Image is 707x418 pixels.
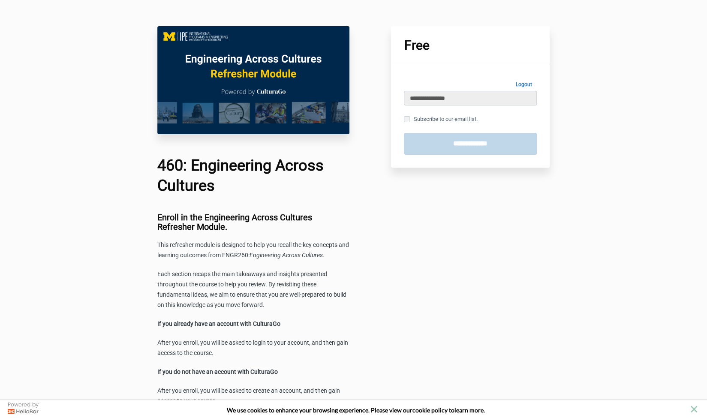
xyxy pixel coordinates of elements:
[157,281,346,308] span: the course to help you review. By revisiting these fundamental ideas, we aim to ensure that you a...
[404,114,477,124] label: Subscribe to our email list.
[157,271,327,288] span: Each section recaps the main takeaways and insights presented throughout
[454,406,485,414] span: learn more.
[157,338,349,358] p: After you enroll, you will be asked to login to your account, and then gain access to the course.
[157,368,278,375] strong: If you do not have an account with CulturaGo
[250,252,323,259] span: Engineering Across Cultures
[157,213,349,232] h3: Enroll in the Engineering Across Cultures Refresher Module.
[412,406,448,414] a: cookie policy
[157,386,349,406] p: After you enroll, you will be asked to create an account, and then gain access to your course.
[404,116,410,122] input: Subscribe to our email list.
[157,320,280,327] strong: If you already have an account with CulturaGo
[511,78,537,91] a: Logout
[449,406,454,414] strong: to
[157,241,349,259] span: This refresher module is designed to help you recall the key concepts and learning outcomes from ...
[404,39,537,52] h1: Free
[323,252,325,259] span: .
[157,156,349,196] h1: 460: Engineering Across Cultures
[157,26,349,134] img: c0f10fc-c575-6ff0-c716-7a6e5a06d1b5_EAC_460_Main_Image.png
[689,404,699,415] button: close
[227,406,412,414] span: We use cookies to enhance your browsing experience. Please view our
